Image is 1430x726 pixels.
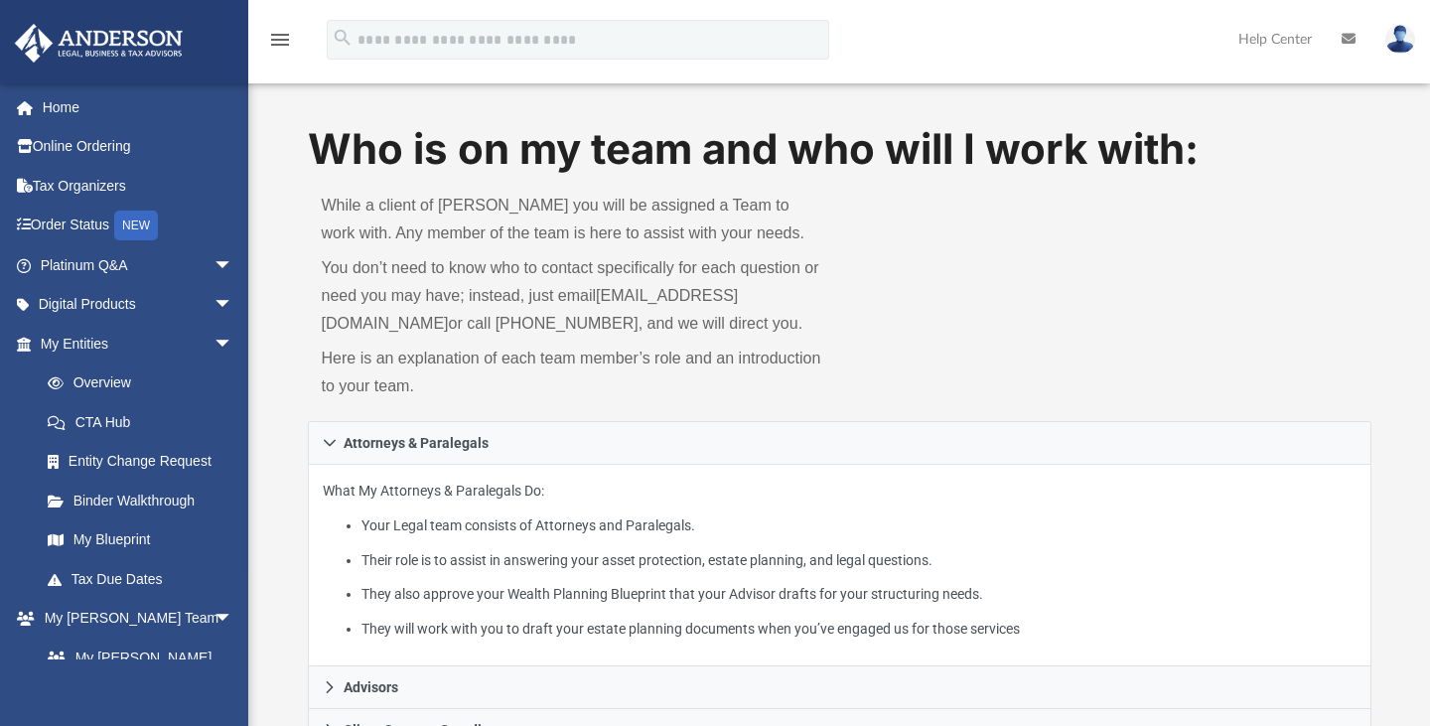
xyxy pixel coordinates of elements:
[361,617,1357,642] li: They will work with you to draft your estate planning documents when you’ve engaged us for those ...
[332,27,354,49] i: search
[9,24,189,63] img: Anderson Advisors Platinum Portal
[361,513,1357,538] li: Your Legal team consists of Attorneys and Paralegals.
[214,285,253,326] span: arrow_drop_down
[1385,25,1415,54] img: User Pic
[14,285,263,325] a: Digital Productsarrow_drop_down
[28,520,253,560] a: My Blueprint
[308,465,1371,666] div: Attorneys & Paralegals
[308,421,1371,465] a: Attorneys & Paralegals
[14,599,253,639] a: My [PERSON_NAME] Teamarrow_drop_down
[28,559,263,599] a: Tax Due Dates
[114,211,158,240] div: NEW
[14,324,263,363] a: My Entitiesarrow_drop_down
[361,548,1357,573] li: Their role is to assist in answering your asset protection, estate planning, and legal questions.
[308,666,1371,709] a: Advisors
[28,402,263,442] a: CTA Hub
[344,680,398,694] span: Advisors
[361,582,1357,607] li: They also approve your Wealth Planning Blueprint that your Advisor drafts for your structuring ne...
[14,87,263,127] a: Home
[214,245,253,286] span: arrow_drop_down
[322,254,826,338] p: You don’t need to know who to contact specifically for each question or need you may have; instea...
[28,638,243,701] a: My [PERSON_NAME] Team
[308,120,1371,179] h1: Who is on my team and who will I work with:
[323,479,1357,641] p: What My Attorneys & Paralegals Do:
[322,345,826,400] p: Here is an explanation of each team member’s role and an introduction to your team.
[322,192,826,247] p: While a client of [PERSON_NAME] you will be assigned a Team to work with. Any member of the team ...
[14,206,263,246] a: Order StatusNEW
[268,38,292,52] a: menu
[14,245,263,285] a: Platinum Q&Aarrow_drop_down
[28,363,263,403] a: Overview
[28,442,263,482] a: Entity Change Request
[214,324,253,364] span: arrow_drop_down
[214,599,253,640] span: arrow_drop_down
[14,166,263,206] a: Tax Organizers
[268,28,292,52] i: menu
[344,436,489,450] span: Attorneys & Paralegals
[28,481,263,520] a: Binder Walkthrough
[14,127,263,167] a: Online Ordering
